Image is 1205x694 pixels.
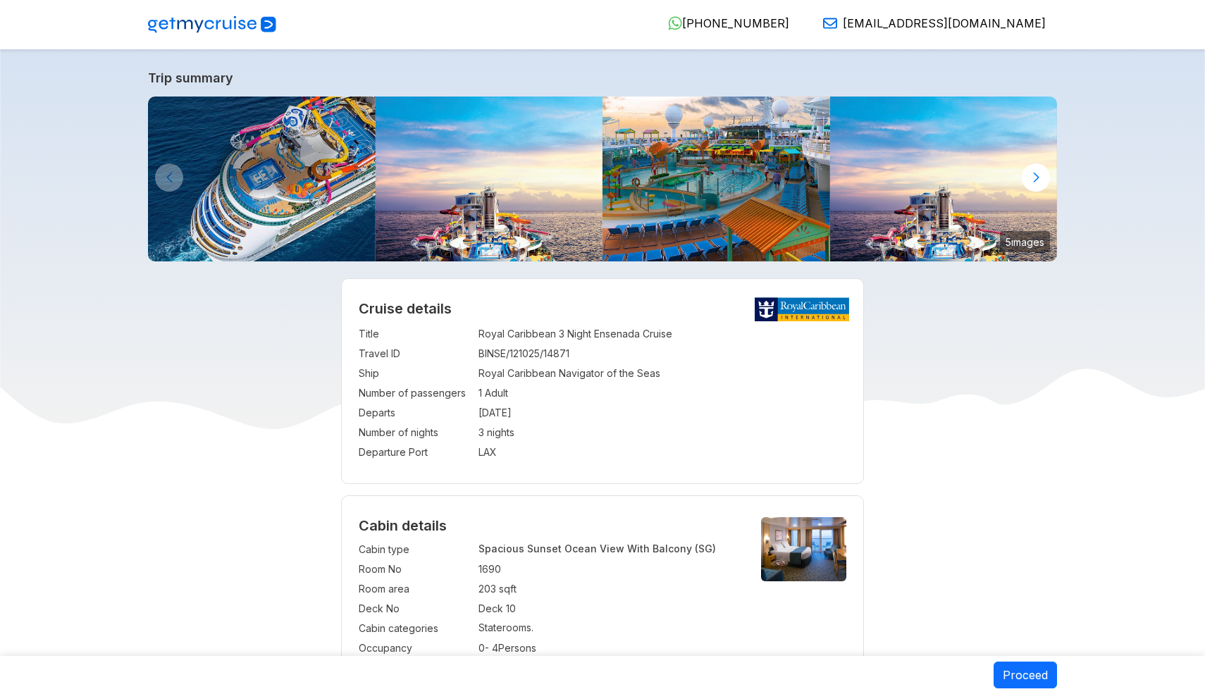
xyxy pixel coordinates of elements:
[359,324,471,344] td: Title
[471,364,478,383] td: :
[359,619,471,638] td: Cabin categories
[478,638,738,658] td: 0 - 4 Persons
[359,344,471,364] td: Travel ID
[478,423,847,442] td: 3 nights
[471,579,478,599] td: :
[148,97,376,261] img: navigator-of-the-seas-aft-aerial-slides-hero.jpg
[359,559,471,579] td: Room No
[359,638,471,658] td: Occupancy
[471,599,478,619] td: :
[471,403,478,423] td: :
[359,403,471,423] td: Departs
[471,423,478,442] td: :
[359,383,471,403] td: Number of passengers
[148,70,1057,85] a: Trip summary
[471,638,478,658] td: :
[359,423,471,442] td: Number of nights
[478,621,738,633] p: Staterooms.
[830,97,1058,261] img: navigator-of-the-seas-sailing-ocean-sunset.jpg
[471,559,478,579] td: :
[359,540,471,559] td: Cabin type
[478,442,847,462] td: LAX
[823,16,837,30] img: Email
[602,97,830,261] img: navigator-of-the-seas-pool-sunset.jpg
[478,559,738,579] td: 1690
[471,383,478,403] td: :
[359,364,471,383] td: Ship
[359,579,471,599] td: Room area
[657,16,789,30] a: [PHONE_NUMBER]
[478,579,738,599] td: 203 sqft
[695,543,716,554] span: (SG)
[843,16,1046,30] span: [EMAIL_ADDRESS][DOMAIN_NAME]
[359,599,471,619] td: Deck No
[471,324,478,344] td: :
[668,16,682,30] img: WhatsApp
[478,403,847,423] td: [DATE]
[478,364,847,383] td: Royal Caribbean Navigator of the Seas
[359,300,847,317] h2: Cruise details
[478,344,847,364] td: BINSE/121025/14871
[812,16,1046,30] a: [EMAIL_ADDRESS][DOMAIN_NAME]
[359,442,471,462] td: Departure Port
[471,344,478,364] td: :
[478,324,847,344] td: Royal Caribbean 3 Night Ensenada Cruise
[994,662,1057,688] button: Proceed
[682,16,789,30] span: [PHONE_NUMBER]
[471,619,478,638] td: :
[478,599,738,619] td: Deck 10
[478,543,738,554] p: Spacious Sunset Ocean View With Balcony
[471,442,478,462] td: :
[471,540,478,559] td: :
[359,517,847,534] h4: Cabin details
[478,383,847,403] td: 1 Adult
[376,97,603,261] img: navigator-of-the-seas-sailing-ocean-sunset.jpg
[1000,231,1050,252] small: 5 images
